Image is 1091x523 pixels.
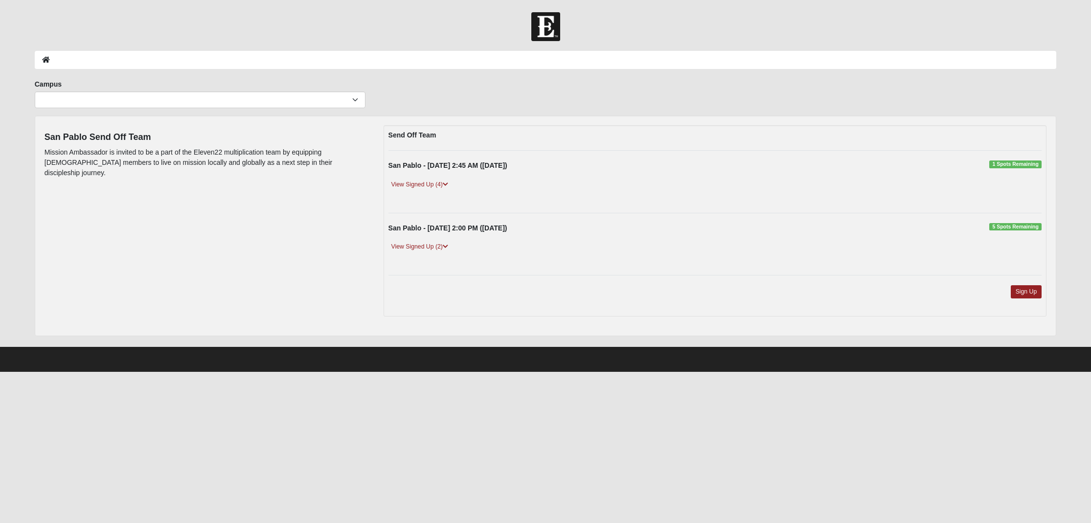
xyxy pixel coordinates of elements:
a: View Signed Up (4) [388,180,451,190]
label: Campus [35,79,62,89]
p: Mission Ambassador is invited to be a part of the Eleven22 multiplication team by equipping [DEMO... [45,147,369,178]
a: View Signed Up (2) [388,242,451,252]
h4: San Pablo Send Off Team [45,132,369,143]
img: Church of Eleven22 Logo [531,12,560,41]
strong: San Pablo - [DATE] 2:00 PM ([DATE]) [388,224,507,232]
a: Sign Up [1011,285,1042,298]
span: 5 Spots Remaining [989,223,1042,231]
span: 1 Spots Remaining [989,160,1042,168]
strong: San Pablo - [DATE] 2:45 AM ([DATE]) [388,161,507,169]
strong: Send Off Team [388,131,436,139]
